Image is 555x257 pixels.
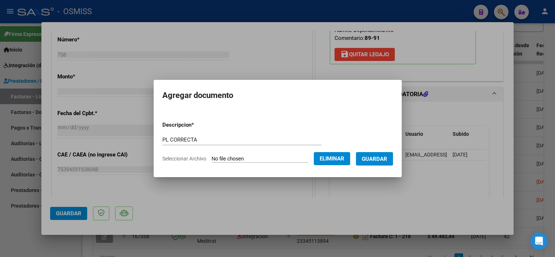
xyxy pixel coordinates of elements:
[162,89,393,102] h2: Agregar documento
[362,156,387,162] span: Guardar
[320,155,344,162] span: Eliminar
[162,121,232,129] p: Descripcion
[314,152,350,165] button: Eliminar
[530,232,548,250] div: Open Intercom Messenger
[162,156,206,162] span: Seleccionar Archivo
[356,152,393,166] button: Guardar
